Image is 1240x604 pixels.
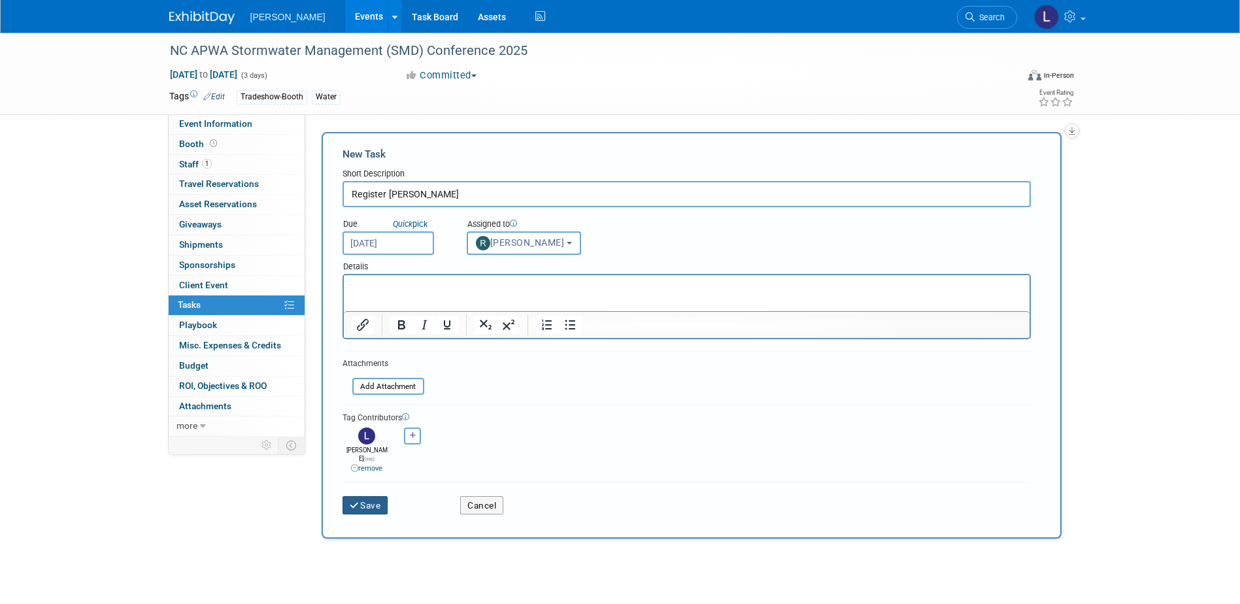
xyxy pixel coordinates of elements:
[169,416,305,436] a: more
[343,496,388,514] button: Save
[390,316,412,334] button: Bold
[363,456,375,462] span: (me)
[169,215,305,235] a: Giveaways
[203,92,225,101] a: Edit
[169,155,305,175] a: Staff1
[476,237,565,248] span: [PERSON_NAME]
[536,316,558,334] button: Numbered list
[436,316,458,334] button: Underline
[197,69,210,80] span: to
[179,280,228,290] span: Client Event
[400,69,482,82] button: Committed
[179,159,212,169] span: Staff
[179,139,220,149] span: Booth
[179,178,259,189] span: Travel Reservations
[343,358,424,369] div: Attachments
[169,377,305,396] a: ROI, Objectives & ROO
[1028,70,1041,80] img: Format-Inperson.png
[475,316,497,334] button: Subscript
[179,199,257,209] span: Asset Reservations
[165,39,997,63] div: NC APWA Stormwater Management (SMD) Conference 2025
[179,360,209,371] span: Budget
[169,356,305,376] a: Budget
[312,90,341,104] div: Water
[240,71,267,80] span: (3 days)
[1043,71,1074,80] div: In-Person
[169,90,225,105] td: Tags
[957,6,1017,29] a: Search
[460,496,503,514] button: Cancel
[169,397,305,416] a: Attachments
[346,445,388,474] div: [PERSON_NAME]
[169,336,305,356] a: Misc. Expenses & Credits
[1034,5,1059,29] img: Lindsey Wolanczyk
[343,231,434,255] input: Due Date
[358,428,375,445] img: Lindsey Wolanczyk
[278,437,305,454] td: Toggle Event Tabs
[413,316,435,334] button: Italic
[975,12,1005,22] span: Search
[179,260,235,270] span: Sponsorships
[179,239,223,250] span: Shipments
[1038,90,1073,96] div: Event Rating
[237,90,307,104] div: Tradeshow-Booth
[179,380,267,391] span: ROI, Objectives & ROO
[343,410,1031,424] div: Tag Contributors
[343,147,1031,161] div: New Task
[467,218,624,231] div: Assigned to
[178,299,201,310] span: Tasks
[169,235,305,255] a: Shipments
[179,340,281,350] span: Misc. Expenses & Credits
[179,118,252,129] span: Event Information
[344,275,1030,311] iframe: Rich Text Area
[256,437,278,454] td: Personalize Event Tab Strip
[497,316,520,334] button: Superscript
[343,168,1031,181] div: Short Description
[169,69,238,80] span: [DATE] [DATE]
[169,256,305,275] a: Sponsorships
[343,218,447,231] div: Due
[169,295,305,315] a: Tasks
[559,316,581,334] button: Bullet list
[393,219,412,229] i: Quick
[352,316,374,334] button: Insert/edit link
[207,139,220,148] span: Booth not reserved yet
[169,135,305,154] a: Booth
[179,401,231,411] span: Attachments
[179,320,217,330] span: Playbook
[250,12,326,22] span: [PERSON_NAME]
[343,255,1031,274] div: Details
[169,276,305,295] a: Client Event
[467,231,581,255] button: [PERSON_NAME]
[351,464,382,473] a: remove
[169,114,305,134] a: Event Information
[176,420,197,431] span: more
[202,159,212,169] span: 1
[179,219,222,229] span: Giveaways
[169,11,235,24] img: ExhibitDay
[343,181,1031,207] input: Name of task or a short description
[169,195,305,214] a: Asset Reservations
[940,68,1075,88] div: Event Format
[390,218,430,229] a: Quickpick
[169,316,305,335] a: Playbook
[169,175,305,194] a: Travel Reservations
